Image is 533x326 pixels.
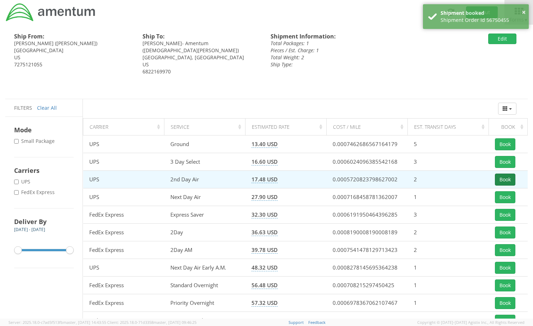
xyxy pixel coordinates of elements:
td: 2 [408,224,489,241]
span: Filters [14,104,32,111]
button: Book [495,138,515,150]
h4: Ship To: [143,34,260,40]
td: 0.0007462686567164179 [327,135,408,153]
input: Small Package [14,139,19,144]
span: [DATE] - [DATE] [14,227,45,233]
button: Book [495,279,515,291]
td: Next Day Air Early A.M. [164,259,246,277]
div: Carrier [90,123,162,131]
span: 27.90 USD [252,193,278,201]
td: Express Saver [164,206,246,224]
label: FedEx Express [14,189,56,196]
button: × [522,7,526,18]
span: Copyright © [DATE]-[DATE] Agistix Inc., All Rights Reserved [417,320,525,325]
td: 0.000708215297450425 [327,277,408,294]
td: 2 [408,171,489,188]
span: 57.32 USD [252,299,278,307]
div: Total Weight: 2 [271,54,431,61]
td: FedEx Express [83,277,164,294]
td: UPS [83,135,164,153]
div: Ship Type: [271,61,431,68]
td: FedEx Express [83,224,164,241]
span: 167.68 USD [252,317,281,324]
td: 0.0007168458781362007 [327,188,408,206]
td: 5 [408,135,489,153]
img: dyn-intl-logo-049831509241104b2a82.png [5,2,96,22]
td: UPS [83,153,164,171]
button: Edit [488,34,516,44]
button: Book [495,209,515,221]
a: Support [289,320,304,325]
button: Book [495,156,515,168]
td: Priority Overnight [164,294,246,312]
td: 0.0008190008190008189 [327,224,408,241]
td: 2Day AM [164,241,246,259]
button: Book [495,297,515,309]
h4: Deliver By [14,217,74,226]
div: [PERSON_NAME] ([PERSON_NAME]) [14,40,132,47]
td: 3 Day Select [164,153,246,171]
td: 0.0006978367062107467 [327,294,408,312]
label: UPS [14,178,32,185]
td: FedEx Express [83,241,164,259]
span: 39.78 USD [252,246,278,254]
span: Server: 2025.18.0-c7ad5f513fb [8,320,106,325]
td: 0.0007541478129713423 [327,241,408,259]
td: UPS [83,188,164,206]
div: Shipment booked [441,10,523,17]
span: 17.48 USD [252,176,278,183]
td: Standard Overnight [164,277,246,294]
input: UPS [14,180,19,184]
button: Columns [498,103,516,115]
span: master, [DATE] 09:46:25 [153,320,196,325]
td: 0.0006024096385542168 [327,153,408,171]
div: Estimated Rate [252,123,325,131]
span: 16.60 USD [252,158,278,165]
div: Total Packages: 1 [271,40,431,47]
label: Small Package [14,138,56,145]
td: 1 [408,259,489,277]
span: 32.30 USD [252,211,278,218]
td: 2nd Day Air [164,171,246,188]
td: 0.0006191950464396285 [327,206,408,224]
h4: Shipment Information: [271,34,431,40]
button: Book [495,227,515,239]
td: FedEx Express [83,206,164,224]
button: Book [495,174,515,186]
h4: Carriers [14,166,74,175]
td: 0.0008278145695364238 [327,259,408,277]
td: 0.0005720823798627002 [327,171,408,188]
h4: Mode [14,126,74,134]
td: UPS [83,259,164,277]
td: 1 [408,294,489,312]
div: [GEOGRAPHIC_DATA] [14,47,132,54]
div: Est. Transit Days [414,123,487,131]
button: Book [495,244,515,256]
div: 7275121055 [14,61,132,68]
td: Ground [164,135,246,153]
div: Pieces / Est. Charge: 1 [271,47,431,54]
div: US [14,54,132,61]
span: 48.32 USD [252,264,278,271]
td: Next Day Air [164,188,246,206]
a: Feedback [308,320,326,325]
button: Book [495,191,515,203]
td: UPS [83,171,164,188]
div: Shipment Order Id 56750455 [441,17,523,24]
td: 2 [408,241,489,259]
td: FedEx Express [83,294,164,312]
div: [PERSON_NAME]- Amentum ([DEMOGRAPHIC_DATA][PERSON_NAME]) [143,40,260,54]
span: master, [DATE] 14:43:55 [63,320,106,325]
td: 3 [408,153,489,171]
td: 1 [408,277,489,294]
td: 2Day [164,224,246,241]
td: 3 [408,206,489,224]
span: 56.48 USD [252,282,278,289]
div: Cost / Mile [333,123,406,131]
div: Service [171,123,243,131]
div: 6822169970 [143,68,260,75]
h4: Ship From: [14,34,132,40]
div: US [143,61,260,68]
td: 1 [408,188,489,206]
